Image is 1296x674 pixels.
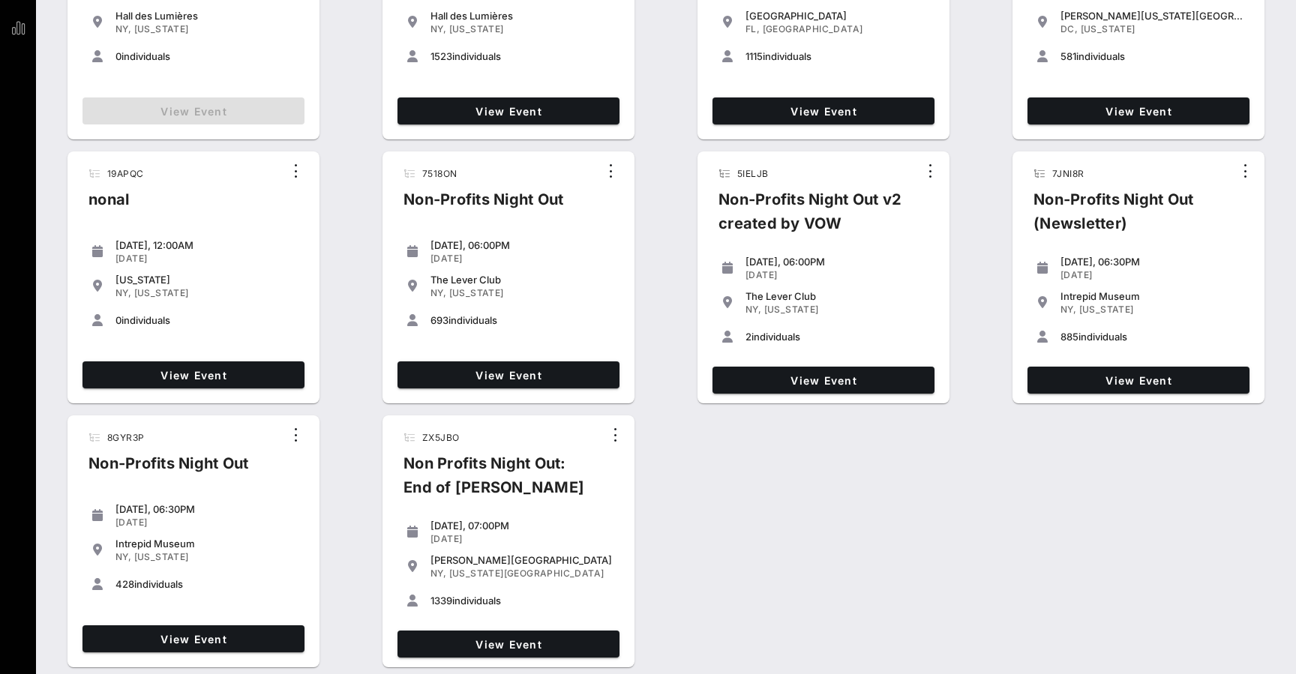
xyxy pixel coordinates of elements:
div: [US_STATE] [115,274,298,286]
span: [US_STATE] [449,287,504,298]
span: 0 [115,50,121,62]
span: NY, [430,23,446,34]
span: NY, [745,304,761,315]
div: [DATE] [1060,269,1243,281]
span: View Event [88,369,298,382]
div: [DATE] [745,269,928,281]
a: View Event [397,97,619,124]
div: Intrepid Museum [115,538,298,550]
div: [DATE], 06:00PM [745,256,928,268]
span: 885 [1060,331,1078,343]
span: View Event [718,374,928,387]
span: View Event [1033,105,1243,118]
span: 581 [1060,50,1076,62]
span: NY, [115,551,131,562]
span: 1339 [430,595,452,607]
span: View Event [403,369,613,382]
div: individuals [430,595,613,607]
span: NY, [115,23,131,34]
span: 428 [115,578,134,590]
div: [DATE] [115,253,298,265]
span: 1523 [430,50,452,62]
span: NY, [1060,304,1076,315]
a: View Event [712,367,934,394]
div: Hall des Lumières [430,10,613,22]
div: [DATE], 06:30PM [1060,256,1243,268]
span: View Event [403,638,613,651]
span: [US_STATE] [764,304,819,315]
div: [DATE] [430,253,613,265]
span: NY, [115,287,131,298]
span: [GEOGRAPHIC_DATA] [763,23,863,34]
span: 7518ON [422,168,457,179]
span: DC, [1060,23,1078,34]
div: individuals [1060,331,1243,343]
div: individuals [1060,50,1243,62]
span: 0 [115,314,121,326]
span: NY, [430,568,446,579]
a: View Event [1027,97,1249,124]
a: View Event [397,361,619,388]
span: 8GYR3P [107,432,144,443]
a: View Event [82,625,304,652]
div: Intrepid Museum [1060,290,1243,302]
span: View Event [718,105,928,118]
a: View Event [82,361,304,388]
div: The Lever Club [430,274,613,286]
a: View Event [397,631,619,658]
span: NY, [430,287,446,298]
div: [DATE], 06:30PM [115,503,298,515]
div: Hall des Lumières [115,10,298,22]
span: View Event [403,105,613,118]
span: ZX5JBO [422,432,459,443]
span: 19APQC [107,168,143,179]
span: 7JNI8R [1052,168,1084,179]
span: [US_STATE] [449,23,504,34]
span: [US_STATE] [134,23,189,34]
a: View Event [1027,367,1249,394]
span: 5IELJB [737,168,768,179]
span: 1115 [745,50,763,62]
div: individuals [115,50,298,62]
span: FL, [745,23,760,34]
span: [US_STATE] [1079,304,1134,315]
div: [DATE], 12:00AM [115,239,298,251]
div: individuals [115,578,298,590]
div: The Lever Club [745,290,928,302]
div: individuals [430,314,613,326]
div: individuals [745,331,928,343]
div: [GEOGRAPHIC_DATA] [745,10,928,22]
div: [DATE] [115,517,298,529]
div: [DATE], 07:00PM [430,520,613,532]
span: View Event [88,633,298,646]
span: [US_STATE] [134,551,189,562]
div: Non Profits Night Out: End of [PERSON_NAME] [391,451,603,511]
span: View Event [1033,374,1243,387]
span: 693 [430,314,448,326]
div: [PERSON_NAME][GEOGRAPHIC_DATA] [430,554,613,566]
div: nonal [76,187,153,223]
div: individuals [115,314,298,326]
div: Non-Profits Night Out (Newsletter) [1021,187,1233,247]
div: Non-Profits Night Out v2 created by VOW [706,187,918,247]
div: Non-Profits Night Out [76,451,260,487]
div: Non-Profits Night Out [391,187,575,223]
span: 2 [745,331,751,343]
span: [US_STATE][GEOGRAPHIC_DATA] [449,568,604,579]
a: View Event [712,97,934,124]
span: [US_STATE] [134,287,189,298]
span: [US_STATE] [1081,23,1135,34]
div: individuals [430,50,613,62]
div: [PERSON_NAME][US_STATE][GEOGRAPHIC_DATA] [1060,10,1243,22]
div: [DATE], 06:00PM [430,239,613,251]
div: individuals [745,50,928,62]
div: [DATE] [430,533,613,545]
